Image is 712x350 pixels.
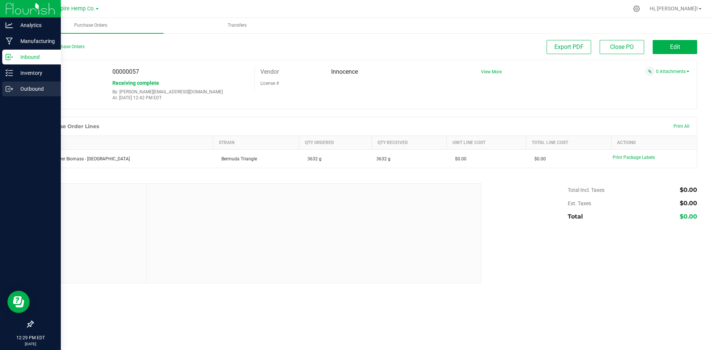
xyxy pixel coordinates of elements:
span: Purchase Orders [64,22,117,29]
inline-svg: Inbound [6,53,13,61]
span: Edit [670,43,680,50]
span: Hi, [PERSON_NAME]! [650,6,698,11]
span: Transfers [218,22,257,29]
span: 00000057 [112,68,139,75]
a: Transfers [164,18,310,33]
span: 3632 g [304,156,322,161]
th: Qty Received [372,136,447,150]
p: Inventory [13,69,57,77]
span: Innocence [331,68,358,75]
span: Bermuda Triangle [218,156,257,161]
inline-svg: Analytics [6,21,13,29]
label: License # [260,78,279,89]
span: Attach a document [645,66,655,76]
th: Total Line Cost [526,136,612,150]
div: INE - Flower Biomass - [GEOGRAPHIC_DATA] [38,156,209,162]
a: View More [481,69,502,74]
span: Est. Taxes [568,200,591,206]
span: $0.00 [680,213,697,220]
span: $0.00 [531,156,546,161]
button: Close PO [600,40,644,54]
span: Notes [39,189,141,198]
span: Close PO [610,43,634,50]
inline-svg: Outbound [6,85,13,93]
span: Print Package Labels [613,155,655,160]
th: Qty Ordered [299,136,372,150]
inline-svg: Inventory [6,69,13,77]
p: By: [PERSON_NAME][EMAIL_ADDRESS][DOMAIN_NAME] [112,89,249,94]
span: $0.00 [680,200,697,207]
span: Empire Hemp Co. [53,6,95,12]
p: At: [DATE] 12:42 PM EDT [112,95,249,100]
p: Manufacturing [13,37,57,46]
p: Outbound [13,84,57,93]
a: 0 Attachments [656,69,689,74]
th: Actions [612,136,697,150]
a: Purchase Orders [18,18,164,33]
span: Export PDF [554,43,584,50]
span: $0.00 [451,156,467,161]
p: [DATE] [3,341,57,347]
p: 12:29 PM EDT [3,334,57,341]
label: Vendor [260,66,279,77]
span: Total Incl. Taxes [568,187,604,193]
th: Strain [213,136,299,150]
span: $0.00 [680,186,697,193]
p: Analytics [13,21,57,30]
th: Unit Line Cost [447,136,526,150]
button: Export PDF [547,40,591,54]
p: Inbound [13,53,57,61]
span: Receiving complete [112,80,159,86]
span: Print All [673,124,689,129]
h1: Purchase Order Lines [40,123,99,129]
iframe: Resource center [7,291,30,313]
th: Item [33,136,213,150]
div: Manage settings [632,5,641,12]
inline-svg: Manufacturing [6,37,13,45]
span: 3632 g [376,156,390,162]
button: Edit [653,40,697,54]
span: Total [568,213,583,220]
